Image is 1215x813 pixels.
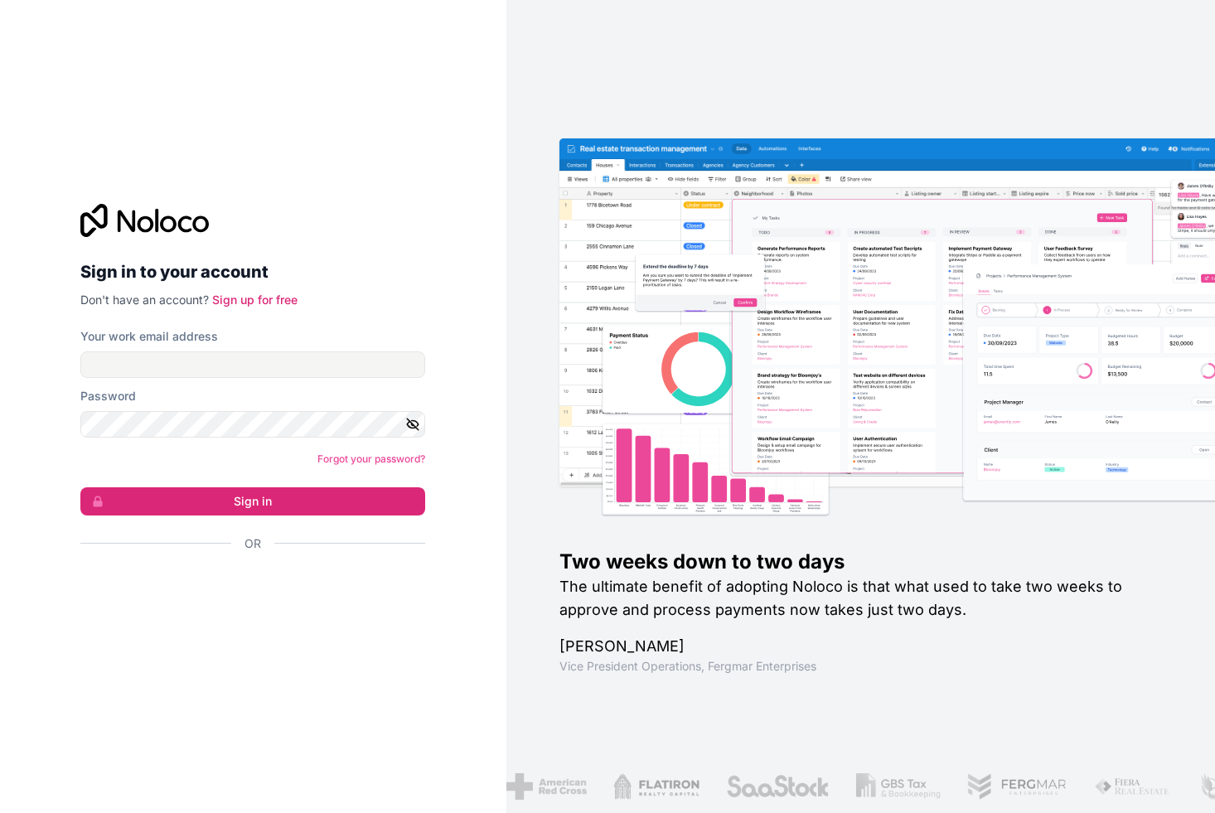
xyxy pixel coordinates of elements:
h1: [PERSON_NAME] [559,635,1162,658]
h1: Two weeks down to two days [559,549,1162,575]
h2: Sign in to your account [80,257,425,287]
img: /assets/flatiron-C8eUkumj.png [588,773,675,800]
input: Password [80,411,425,438]
span: Don't have an account? [80,293,209,307]
img: /assets/american-red-cross-BAupjrZR.png [482,773,562,800]
input: Email address [80,351,425,378]
a: Sign up for free [212,293,298,307]
span: Or [244,535,261,552]
img: /assets/saastock-C6Zbiodz.png [701,773,806,800]
label: Password [80,388,136,404]
img: /assets/gbstax-C-GtDUiK.png [831,773,916,800]
label: Your work email address [80,328,218,345]
button: Sign in [80,487,425,515]
a: Forgot your password? [317,452,425,465]
img: /assets/fiera-fwj2N5v4.png [1069,773,1147,800]
img: /assets/fergmar-CudnrXN5.png [942,773,1043,800]
h2: The ultimate benefit of adopting Noloco is that what used to take two weeks to approve and proces... [559,575,1162,622]
h1: Vice President Operations , Fergmar Enterprises [559,658,1162,675]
